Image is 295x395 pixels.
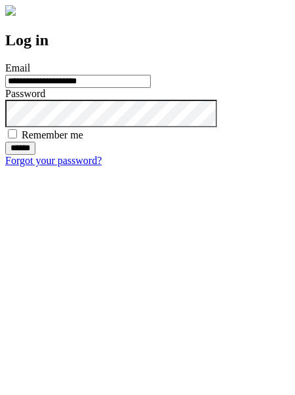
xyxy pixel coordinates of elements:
h2: Log in [5,31,290,49]
label: Email [5,62,30,73]
label: Password [5,88,45,99]
img: logo-4e3dc11c47720685a147b03b5a06dd966a58ff35d612b21f08c02c0306f2b779.png [5,5,16,16]
a: Forgot your password? [5,155,102,166]
label: Remember me [22,129,83,140]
